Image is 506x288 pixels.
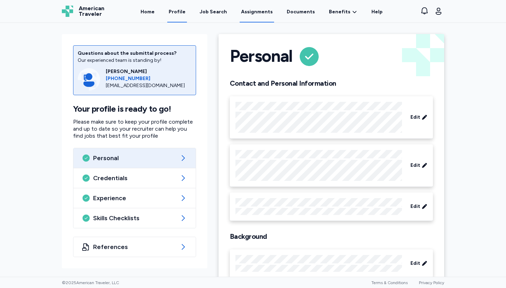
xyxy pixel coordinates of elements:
div: Edit [230,144,433,187]
span: Edit [410,203,420,210]
span: Edit [410,114,420,121]
span: © 2025 American Traveler, LLC [62,280,119,286]
div: Questions about the submittal process? [78,50,192,57]
span: Edit [410,260,420,267]
div: Edit [230,249,433,278]
a: Assignments [240,1,274,22]
a: Terms & Conditions [371,280,408,285]
div: Job Search [200,8,227,15]
a: Profile [167,1,187,22]
span: Benefits [329,8,350,15]
div: Our experienced team is standing by! [78,57,192,64]
span: Experience [93,194,176,202]
div: [PERSON_NAME] [106,68,192,75]
span: American Traveler [79,6,104,17]
h2: Background [230,232,433,241]
span: Skills Checklists [93,214,176,222]
h1: Personal [230,45,292,68]
p: Please make sure to keep your profile complete and up to date so your recruiter can help you find... [73,118,196,139]
img: Logo [62,6,73,17]
div: [EMAIL_ADDRESS][DOMAIN_NAME] [106,82,192,89]
div: Edit [230,192,433,221]
a: [PHONE_NUMBER] [106,75,192,82]
a: Benefits [329,8,357,15]
span: Personal [93,154,176,162]
h2: Contact and Personal Information [230,79,433,88]
span: Credentials [93,174,176,182]
span: References [93,243,176,251]
div: Edit [230,96,433,139]
a: Privacy Policy [419,280,444,285]
img: Consultant [78,68,100,91]
span: Edit [410,162,420,169]
h1: Your profile is ready to go! [73,104,196,114]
